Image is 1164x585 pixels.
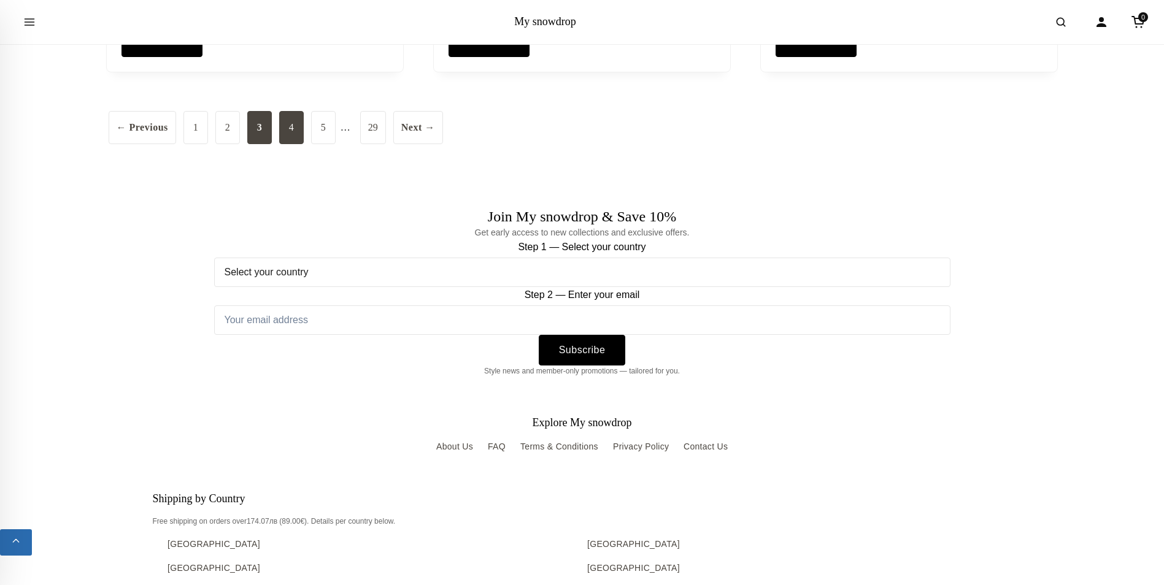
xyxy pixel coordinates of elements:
[436,440,473,453] a: About Us
[520,440,598,453] a: Terms & Conditions
[1125,9,1152,36] a: Cart
[282,517,304,526] span: 89.00
[449,26,530,56] a: Discover
[214,239,950,255] label: Step 1 — Select your country
[153,416,1012,430] h3: Explore My snowdrop
[109,111,176,144] a: ← Previous
[153,492,1012,506] h3: Shipping by Country
[488,440,506,453] a: FAQ
[613,440,669,453] a: Privacy Policy
[311,111,336,144] a: 5
[214,208,950,226] h2: Join My snowdrop & Save 10%
[12,5,47,39] button: Open menu
[393,111,443,144] a: Next →
[341,117,350,139] span: …
[247,111,272,144] span: 3
[247,517,277,526] span: 174.07
[539,335,626,365] button: Subscribe
[269,517,277,526] span: лв
[514,15,576,28] a: My snowdrop
[215,111,240,144] a: 2
[106,111,1058,144] nav: Posts pagination
[214,226,950,239] p: Get early access to new collections and exclusive offers.
[214,287,950,303] label: Step 2 — Enter your email
[300,517,304,526] span: €
[168,561,577,575] a: [GEOGRAPHIC_DATA]
[1044,5,1078,39] button: Open search
[121,26,202,56] a: Discover
[1088,9,1115,36] a: Account
[1138,12,1148,22] span: 0
[183,111,208,144] a: 1
[587,537,997,551] a: [GEOGRAPHIC_DATA]
[214,365,950,377] p: Style news and member-only promotions — tailored for you.
[279,111,304,144] a: 4
[214,305,950,335] input: Your email address
[360,111,386,144] a: 29
[776,26,857,56] a: Discover
[279,517,307,526] span: ( )
[168,537,577,551] a: [GEOGRAPHIC_DATA]
[684,440,728,453] a: Contact Us
[587,561,997,575] a: [GEOGRAPHIC_DATA]
[153,516,1012,527] p: Free shipping on orders over . Details per country below.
